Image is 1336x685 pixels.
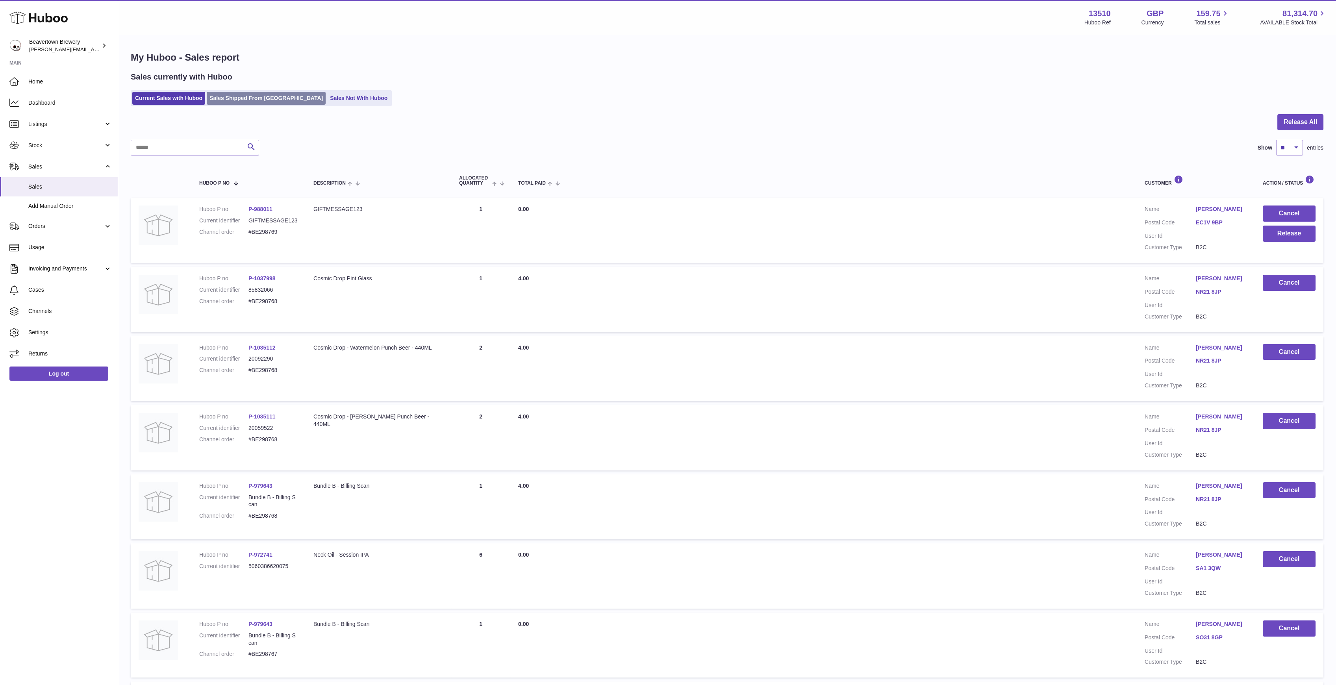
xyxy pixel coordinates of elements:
[248,650,298,658] dd: #BE298767
[459,176,490,186] span: ALLOCATED Quantity
[29,46,200,52] span: [PERSON_NAME][EMAIL_ADDRESS][PERSON_NAME][DOMAIN_NAME]
[1196,565,1247,572] a: SA1 3QW
[1145,634,1196,643] dt: Postal Code
[139,620,178,660] img: no-photo.jpg
[199,551,248,559] dt: Huboo P no
[451,267,510,332] td: 1
[1196,413,1247,420] a: [PERSON_NAME]
[1196,205,1247,213] a: [PERSON_NAME]
[1196,634,1247,641] a: SO31 8GP
[1196,551,1247,559] a: [PERSON_NAME]
[248,621,272,627] a: P-979643
[199,632,248,647] dt: Current identifier
[28,350,112,357] span: Returns
[313,181,346,186] span: Description
[1145,426,1196,436] dt: Postal Code
[1282,8,1317,19] span: 81,314.70
[1145,232,1196,240] dt: User Id
[1084,19,1111,26] div: Huboo Ref
[248,632,298,647] dd: Bundle B - Billing Scan
[9,40,21,52] img: Matthew.McCormack@beavertownbrewery.co.uk
[207,92,326,105] a: Sales Shipped From [GEOGRAPHIC_DATA]
[1263,482,1316,498] button: Cancel
[1196,244,1247,251] dd: B2C
[28,142,104,149] span: Stock
[518,552,529,558] span: 0.00
[313,275,443,282] div: Cosmic Drop Pint Glass
[248,563,298,570] dd: 5060386620075
[1196,451,1247,459] dd: B2C
[1196,620,1247,628] a: [PERSON_NAME]
[1258,144,1272,152] label: Show
[28,202,112,210] span: Add Manual Order
[1145,482,1196,492] dt: Name
[1145,219,1196,228] dt: Postal Code
[248,355,298,363] dd: 20092290
[248,344,276,351] a: P-1035112
[139,344,178,383] img: no-photo.jpg
[518,206,529,212] span: 0.00
[1145,578,1196,585] dt: User Id
[1196,8,1220,19] span: 159.75
[28,265,104,272] span: Invoicing and Payments
[1145,275,1196,284] dt: Name
[1145,357,1196,367] dt: Postal Code
[313,551,443,559] div: Neck Oil - Session IPA
[451,336,510,402] td: 2
[1196,288,1247,296] a: NR21 8JP
[1145,440,1196,447] dt: User Id
[1145,620,1196,630] dt: Name
[199,275,248,282] dt: Huboo P no
[451,474,510,540] td: 1
[1263,620,1316,637] button: Cancel
[139,205,178,245] img: no-photo.jpg
[1145,551,1196,561] dt: Name
[199,217,248,224] dt: Current identifier
[1196,482,1247,490] a: [PERSON_NAME]
[1196,219,1247,226] a: EC1V 9BP
[28,329,112,336] span: Settings
[1145,413,1196,422] dt: Name
[1145,175,1247,186] div: Customer
[248,413,276,420] a: P-1035111
[1145,244,1196,251] dt: Customer Type
[1263,226,1316,242] button: Release
[1194,19,1229,26] span: Total sales
[327,92,390,105] a: Sales Not With Huboo
[1196,344,1247,352] a: [PERSON_NAME]
[1196,520,1247,528] dd: B2C
[1194,8,1229,26] a: 159.75 Total sales
[199,355,248,363] dt: Current identifier
[199,344,248,352] dt: Huboo P no
[1196,426,1247,434] a: NR21 8JP
[199,228,248,236] dt: Channel order
[248,424,298,432] dd: 20059522
[451,613,510,678] td: 1
[1196,357,1247,365] a: NR21 8JP
[1141,19,1164,26] div: Currency
[518,413,529,420] span: 4.00
[199,494,248,509] dt: Current identifier
[313,413,443,428] div: Cosmic Drop - [PERSON_NAME] Punch Beer - 440ML
[139,275,178,314] img: no-photo.jpg
[1196,313,1247,320] dd: B2C
[1263,413,1316,429] button: Cancel
[313,620,443,628] div: Bundle B - Billing Scan
[248,275,276,281] a: P-1037998
[131,72,232,82] h2: Sales currently with Huboo
[1263,344,1316,360] button: Cancel
[1145,313,1196,320] dt: Customer Type
[199,650,248,658] dt: Channel order
[199,298,248,305] dt: Channel order
[1196,658,1247,666] dd: B2C
[9,367,108,381] a: Log out
[451,405,510,470] td: 2
[139,551,178,591] img: no-photo.jpg
[199,436,248,443] dt: Channel order
[451,543,510,609] td: 6
[199,482,248,490] dt: Huboo P no
[248,298,298,305] dd: #BE298768
[28,183,112,191] span: Sales
[248,228,298,236] dd: #BE298769
[28,244,112,251] span: Usage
